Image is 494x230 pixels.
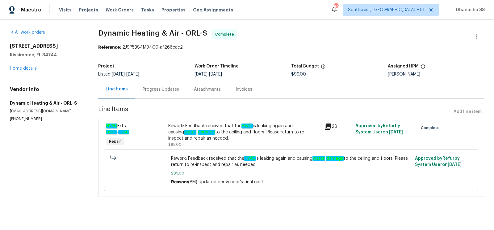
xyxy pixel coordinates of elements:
span: [DATE] [112,72,125,76]
span: (AM) Updated per vendor’s final cost. [188,180,264,184]
span: [DATE] [209,72,222,76]
div: Rework: Feedback received that the is leaking again and causing to the ceiling and floors. Please... [168,123,320,141]
span: Listed [98,72,139,76]
span: Dhanusha SS [454,7,485,13]
em: HVAC [106,130,117,134]
span: Geo Assignments [193,7,233,13]
p: [PHONE_NUMBER] [10,116,83,122]
em: HVAC [118,130,129,134]
span: - [106,130,129,134]
span: Projects [79,7,98,13]
div: Attachments [194,86,221,93]
span: Extras [106,124,130,128]
div: Invoices [236,86,252,93]
div: 2J9P53S4M94C0-af266cae2 [98,44,484,50]
span: Maestro [21,7,41,13]
span: [DATE] [389,130,403,134]
span: Complete [215,31,237,37]
em: HVAC [244,156,256,161]
em: HVAC [241,124,253,128]
div: [PERSON_NAME] [388,72,484,76]
span: The total cost of line items that have been proposed by Opendoor. This sum includes line items th... [321,64,326,72]
em: damage [198,130,215,135]
span: [DATE] [448,163,462,167]
h5: Total Budget [291,64,319,68]
a: All work orders [10,30,45,35]
p: [EMAIL_ADDRESS][DOMAIN_NAME] [10,109,83,114]
span: Approved by Refurby System User on [415,156,462,167]
span: [DATE] [126,72,139,76]
span: The hpm assigned to this work order. [421,64,425,72]
span: Repair [107,138,124,145]
span: $99.00 [291,72,306,76]
span: Complete [421,125,442,131]
b: Reference: [98,45,121,50]
div: Progress Updates [143,86,179,93]
h5: Project [98,64,114,68]
span: Dynamic Heating & Air - ORL-S [98,29,207,37]
span: Tasks [141,8,154,12]
span: - [195,72,222,76]
span: Rework: Feedback received that the is leaking again and causing to the ceiling and floors. Please... [171,155,412,168]
h5: Work Order Timeline [195,64,239,68]
div: 28 [324,123,352,130]
em: water [312,156,325,161]
span: $99.00 [168,143,182,146]
em: damage [326,156,344,161]
h2: [STREET_ADDRESS] [10,43,83,49]
h5: Kissimmee, FL 34744 [10,52,83,58]
h5: Dynamic Heating & Air - ORL-S [10,100,83,106]
em: water [184,130,196,135]
h4: Vendor Info [10,86,83,93]
span: Approved by Refurby System User on [355,124,403,134]
a: Home details [10,66,37,71]
span: Reason: [171,180,188,184]
span: Properties [161,7,186,13]
span: - [112,72,139,76]
div: 804 [334,4,338,10]
span: Visits [59,7,72,13]
span: $99.00 [171,170,412,176]
span: [DATE] [195,72,207,76]
div: Line Items [106,86,128,92]
span: Line Items [98,106,451,118]
em: HVAC [106,124,117,128]
span: Southwest, [GEOGRAPHIC_DATA] + 51 [348,7,425,13]
h5: Assigned HPM [388,64,419,68]
span: Work Orders [106,7,134,13]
